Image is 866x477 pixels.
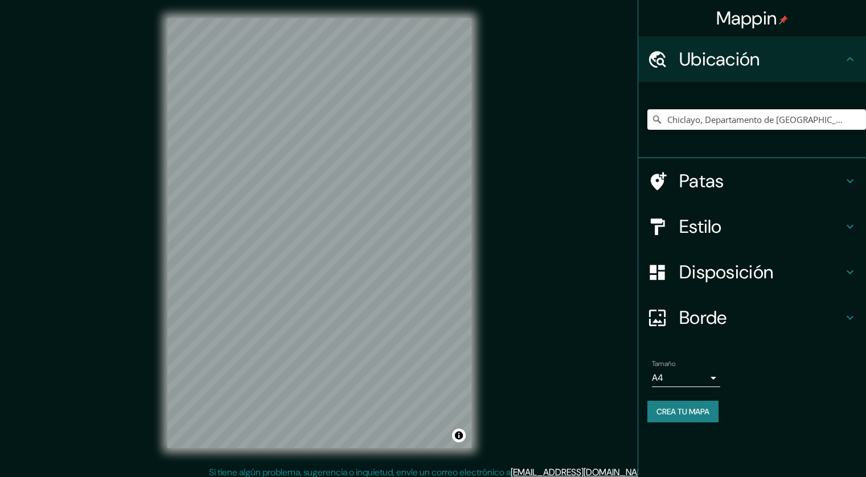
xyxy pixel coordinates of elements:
[647,401,719,422] button: Crea tu mapa
[765,433,853,464] iframe: Lanzador de widgets de ayuda
[679,215,722,238] font: Estilo
[638,249,866,295] div: Disposición
[679,169,724,193] font: Patas
[716,6,777,30] font: Mappin
[638,295,866,340] div: Borde
[638,36,866,82] div: Ubicación
[652,359,675,368] font: Tamaño
[638,158,866,204] div: Patas
[656,406,709,417] font: Crea tu mapa
[679,47,760,71] font: Ubicación
[638,204,866,249] div: Estilo
[167,18,471,448] canvas: Mapa
[452,429,466,442] button: Activar o desactivar atribución
[647,109,866,130] input: Elige tu ciudad o zona
[779,15,788,24] img: pin-icon.png
[652,372,663,384] font: A4
[652,369,720,387] div: A4
[679,306,727,330] font: Borde
[679,260,773,284] font: Disposición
